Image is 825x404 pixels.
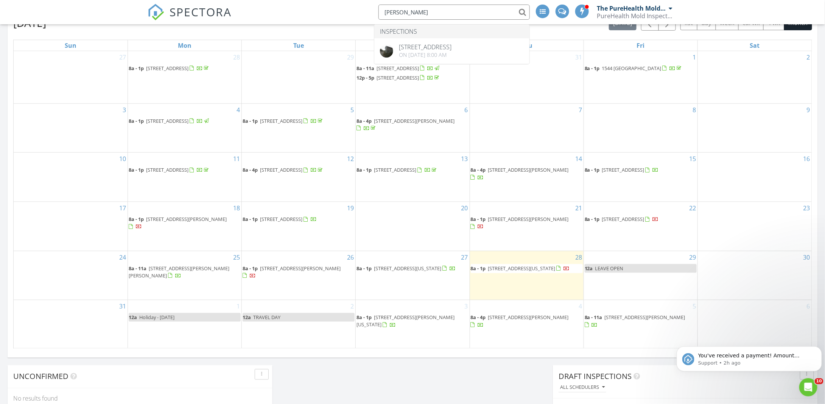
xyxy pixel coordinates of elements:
span: 8a - 1p [243,216,258,222]
a: Go to August 18, 2025 [232,202,241,214]
div: [STREET_ADDRESS] [399,44,451,50]
input: Search everything... [378,5,530,20]
span: [STREET_ADDRESS] [260,216,302,222]
td: Go to August 6, 2025 [356,103,470,153]
td: Go to August 16, 2025 [698,153,812,202]
span: 10 [815,378,823,384]
a: Go to September 1, 2025 [235,300,241,312]
a: 8a - 1p [STREET_ADDRESS] [129,166,210,173]
a: Go to September 4, 2025 [577,300,584,312]
a: Go to August 7, 2025 [577,104,584,116]
span: 8a - 4p [243,166,258,173]
a: Go to September 5, 2025 [691,300,697,312]
span: 8a - 1p [585,65,600,72]
a: Go to August 14, 2025 [574,153,584,165]
td: Go to August 15, 2025 [584,153,697,202]
a: Go to August 31, 2025 [118,300,128,312]
a: Go to August 27, 2025 [460,251,470,263]
td: Go to August 4, 2025 [128,103,241,153]
a: 8a - 11a [STREET_ADDRESS][PERSON_NAME][PERSON_NAME] [129,264,241,280]
a: 8a - 1p [STREET_ADDRESS] [129,117,210,124]
td: Go to August 29, 2025 [584,251,697,300]
td: Go to September 4, 2025 [470,300,584,349]
a: Go to August 15, 2025 [688,153,697,165]
span: 8a - 4p [471,166,486,173]
li: Inspections [374,25,529,38]
a: Go to August 23, 2025 [802,202,812,214]
a: Go to August 3, 2025 [121,104,128,116]
span: [STREET_ADDRESS][PERSON_NAME][PERSON_NAME] [129,265,229,279]
a: Go to August 13, 2025 [460,153,470,165]
td: Go to September 6, 2025 [698,300,812,349]
span: [STREET_ADDRESS] [146,117,188,124]
a: Go to August 21, 2025 [574,202,584,214]
span: 8a - 1p [585,166,600,173]
a: Go to August 16, 2025 [802,153,812,165]
a: Go to September 6, 2025 [805,300,812,312]
a: 8a - 1p [STREET_ADDRESS] [585,216,659,222]
td: Go to August 1, 2025 [584,51,697,104]
a: Go to September 3, 2025 [463,300,470,312]
a: 8a - 1p [STREET_ADDRESS][PERSON_NAME][US_STATE] [356,313,469,329]
a: 8a - 1p [STREET_ADDRESS][PERSON_NAME] [471,216,569,230]
span: 8a - 1p [129,216,144,222]
a: 8a - 1p [STREET_ADDRESS] [243,117,324,124]
a: 8a - 1p [STREET_ADDRESS] [585,166,659,173]
span: [STREET_ADDRESS][PERSON_NAME] [260,265,341,272]
td: Go to August 14, 2025 [470,153,584,202]
td: Go to September 1, 2025 [128,300,241,349]
a: 8a - 1p [STREET_ADDRESS][PERSON_NAME] [243,264,355,280]
a: Go to August 19, 2025 [346,202,355,214]
a: 8a - 1p [STREET_ADDRESS] [243,117,355,126]
a: Sunday [63,40,78,51]
a: 8a - 1p [STREET_ADDRESS][PERSON_NAME] [129,216,227,230]
td: Go to August 11, 2025 [128,153,241,202]
a: Go to August 26, 2025 [346,251,355,263]
span: 8a - 1p [471,265,486,272]
a: 8a - 4p [STREET_ADDRESS][PERSON_NAME] [356,117,455,132]
td: Go to August 10, 2025 [14,153,128,202]
a: Go to August 2, 2025 [805,51,812,63]
a: 8a - 1p [STREET_ADDRESS][PERSON_NAME] [471,215,583,231]
a: 8a - 1p [STREET_ADDRESS][US_STATE] [356,264,469,273]
a: 8a - 4p [STREET_ADDRESS][PERSON_NAME] [356,117,469,133]
td: Go to August 18, 2025 [128,202,241,251]
span: [STREET_ADDRESS] [377,65,419,72]
a: 8a - 1p [STREET_ADDRESS] [129,65,210,72]
iframe: Intercom live chat [799,378,817,396]
td: Go to August 26, 2025 [242,251,356,300]
span: [STREET_ADDRESS][PERSON_NAME] [488,216,569,222]
a: Go to July 29, 2025 [346,51,355,63]
a: Go to August 5, 2025 [349,104,355,116]
a: 8a - 1p [STREET_ADDRESS][US_STATE] [356,265,456,272]
span: 12a [585,265,593,272]
span: SPECTORA [170,4,232,20]
a: Saturday [749,40,761,51]
a: 12p - 5p [STREET_ADDRESS] [356,74,441,81]
td: Go to August 25, 2025 [128,251,241,300]
td: Go to August 28, 2025 [470,251,584,300]
span: [STREET_ADDRESS] [602,216,644,222]
a: 8a - 11a [STREET_ADDRESS] [356,64,469,73]
span: [STREET_ADDRESS] [260,117,302,124]
img: The Best Home Inspection Software - Spectora [148,4,164,20]
span: Draft Inspections [559,371,632,382]
a: 8a - 1p [STREET_ADDRESS] [356,166,469,175]
a: 12p - 5p [STREET_ADDRESS] [356,74,469,83]
span: 12p - 5p [356,74,374,81]
span: 8a - 4p [471,314,486,321]
td: Go to August 20, 2025 [356,202,470,251]
a: Go to July 31, 2025 [574,51,584,63]
span: [STREET_ADDRESS][PERSON_NAME] [374,117,455,124]
td: Go to August 19, 2025 [242,202,356,251]
span: 1544 [GEOGRAPHIC_DATA] [602,65,662,72]
td: Go to September 3, 2025 [356,300,470,349]
a: Go to August 9, 2025 [805,104,812,116]
span: [STREET_ADDRESS] [602,166,644,173]
span: TRAVEL DAY [253,314,280,321]
a: Go to August 25, 2025 [232,251,241,263]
